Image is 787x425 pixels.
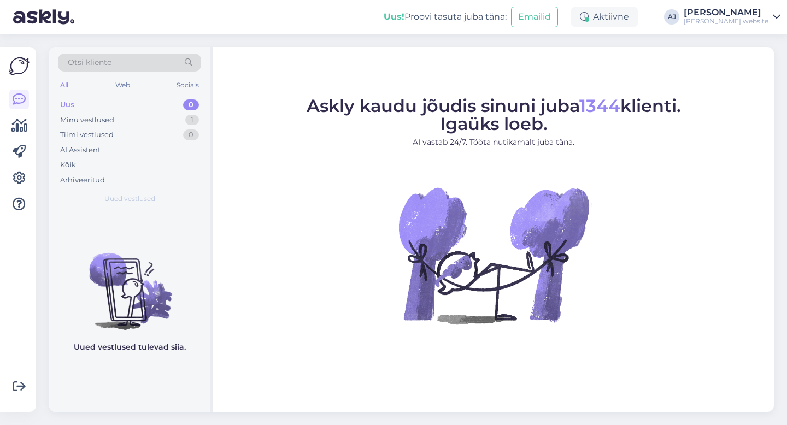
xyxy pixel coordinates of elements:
a: [PERSON_NAME][PERSON_NAME] website [684,8,780,26]
div: [PERSON_NAME] [684,8,768,17]
div: Arhiveeritud [60,175,105,186]
div: Proovi tasuta juba täna: [384,10,507,23]
div: 1 [185,115,199,126]
div: 0 [183,99,199,110]
img: Askly Logo [9,56,30,76]
p: Uued vestlused tulevad siia. [74,341,186,353]
div: AJ [664,9,679,25]
span: Uued vestlused [104,194,155,204]
div: Kõik [60,160,76,170]
div: [PERSON_NAME] website [684,17,768,26]
button: Emailid [511,7,558,27]
div: Socials [174,78,201,92]
b: Uus! [384,11,404,22]
div: AI Assistent [60,145,101,156]
span: Otsi kliente [68,57,111,68]
span: 1344 [579,95,620,116]
div: Tiimi vestlused [60,129,114,140]
img: No Chat active [395,157,592,353]
div: Web [113,78,132,92]
p: AI vastab 24/7. Tööta nutikamalt juba täna. [307,137,681,148]
div: All [58,78,71,92]
div: Uus [60,99,74,110]
span: Askly kaudu jõudis sinuni juba klienti. Igaüks loeb. [307,95,681,134]
div: 0 [183,129,199,140]
div: Aktiivne [571,7,638,27]
img: No chats [49,233,210,332]
div: Minu vestlused [60,115,114,126]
